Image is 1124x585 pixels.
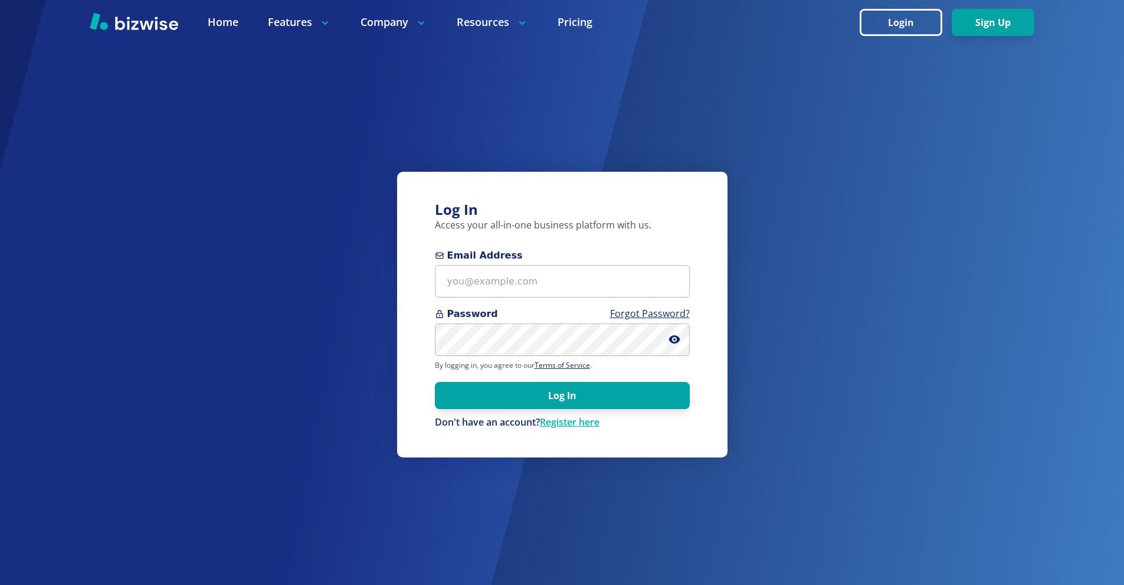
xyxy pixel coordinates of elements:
[435,416,690,429] div: Don't have an account?Register here
[558,15,592,30] a: Pricing
[540,416,599,429] a: Register here
[860,9,942,36] button: Login
[952,17,1034,28] a: Sign Up
[435,361,690,370] p: By logging in, you agree to our .
[860,17,952,28] a: Login
[208,15,238,30] a: Home
[435,219,690,232] p: Access your all-in-one business platform with us.
[435,416,690,429] p: Don't have an account?
[435,249,690,263] span: Email Address
[952,9,1034,36] button: Sign Up
[361,15,427,30] p: Company
[435,382,690,409] button: Log In
[610,307,690,320] a: Forgot Password?
[457,15,528,30] p: Resources
[435,307,690,321] span: Password
[268,15,331,30] p: Features
[435,200,690,220] h3: Log In
[90,12,178,30] img: Bizwise Logo
[535,360,590,370] a: Terms of Service
[435,265,690,298] input: you@example.com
